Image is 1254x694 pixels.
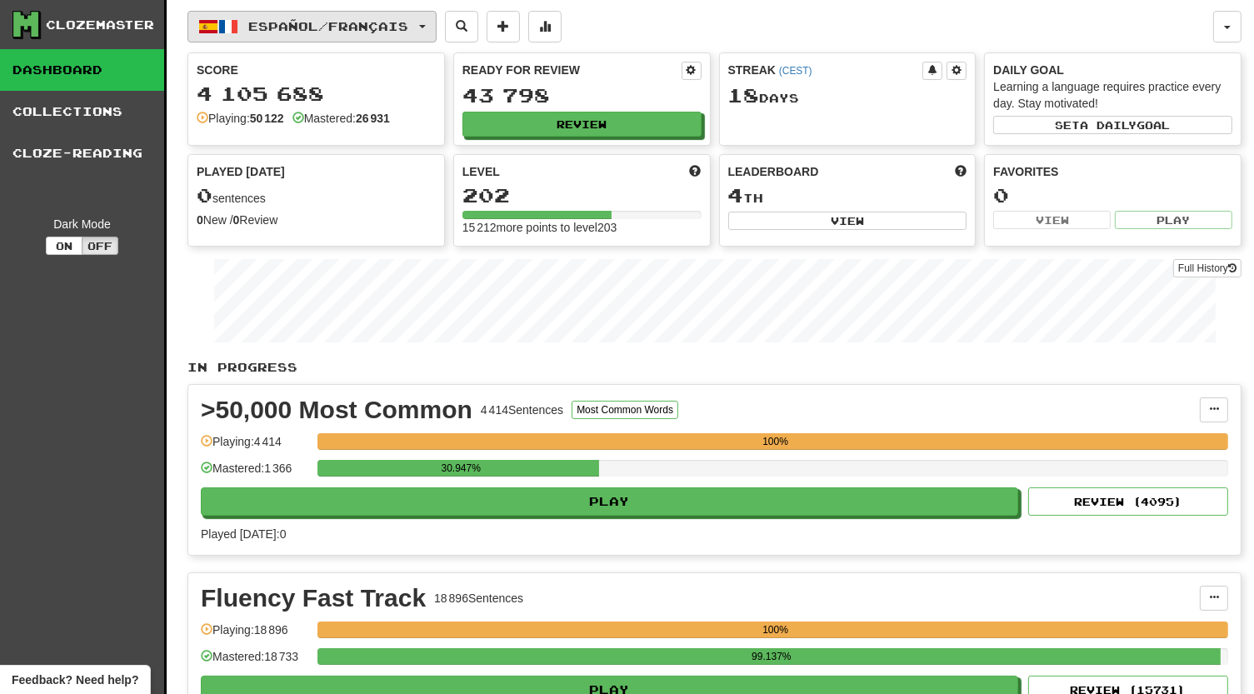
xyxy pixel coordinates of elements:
[728,185,967,207] div: th
[292,110,390,127] div: Mastered:
[462,185,702,206] div: 202
[322,460,599,477] div: 30.947%
[993,211,1111,229] button: View
[201,397,472,422] div: >50,000 Most Common
[322,433,1228,450] div: 100%
[233,213,240,227] strong: 0
[462,163,500,180] span: Level
[955,163,967,180] span: This week in points, UTC
[201,648,309,676] div: Mastered: 18 733
[1173,259,1242,277] a: Full History
[197,163,285,180] span: Played [DATE]
[487,11,520,42] button: Add sentence to collection
[356,112,390,125] strong: 26 931
[462,112,702,137] button: Review
[528,11,562,42] button: More stats
[434,590,523,607] div: 18 896 Sentences
[201,622,309,649] div: Playing: 18 896
[462,85,702,106] div: 43 798
[779,65,812,77] a: (CEST)
[993,163,1232,180] div: Favorites
[1028,487,1228,516] button: Review (4095)
[249,19,409,33] span: Español / Français
[690,163,702,180] span: Score more points to level up
[728,183,744,207] span: 4
[201,487,1018,516] button: Play
[197,110,284,127] div: Playing:
[993,185,1232,206] div: 0
[201,527,286,541] span: Played [DATE]: 0
[197,83,436,104] div: 4 105 688
[187,11,437,42] button: Español/Français
[197,185,436,207] div: sentences
[728,83,760,107] span: 18
[1115,211,1232,229] button: Play
[250,112,284,125] strong: 50 122
[462,219,702,236] div: 15 212 more points to level 203
[82,237,118,255] button: Off
[322,622,1228,638] div: 100%
[728,85,967,107] div: Day s
[993,116,1232,134] button: Seta dailygoal
[993,78,1232,112] div: Learning a language requires practice every day. Stay motivated!
[187,359,1242,376] p: In Progress
[197,213,203,227] strong: 0
[197,183,212,207] span: 0
[572,401,678,419] button: Most Common Words
[462,62,682,78] div: Ready for Review
[201,460,309,487] div: Mastered: 1 366
[728,163,819,180] span: Leaderboard
[201,433,309,461] div: Playing: 4 414
[728,212,967,230] button: View
[197,212,436,228] div: New / Review
[46,237,82,255] button: On
[1081,119,1137,131] span: a daily
[322,648,1220,665] div: 99.137%
[728,62,923,78] div: Streak
[993,62,1232,78] div: Daily Goal
[481,402,563,418] div: 4 414 Sentences
[12,672,138,688] span: Open feedback widget
[201,586,426,611] div: Fluency Fast Track
[197,62,436,78] div: Score
[445,11,478,42] button: Search sentences
[46,17,154,33] div: Clozemaster
[12,216,152,232] div: Dark Mode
